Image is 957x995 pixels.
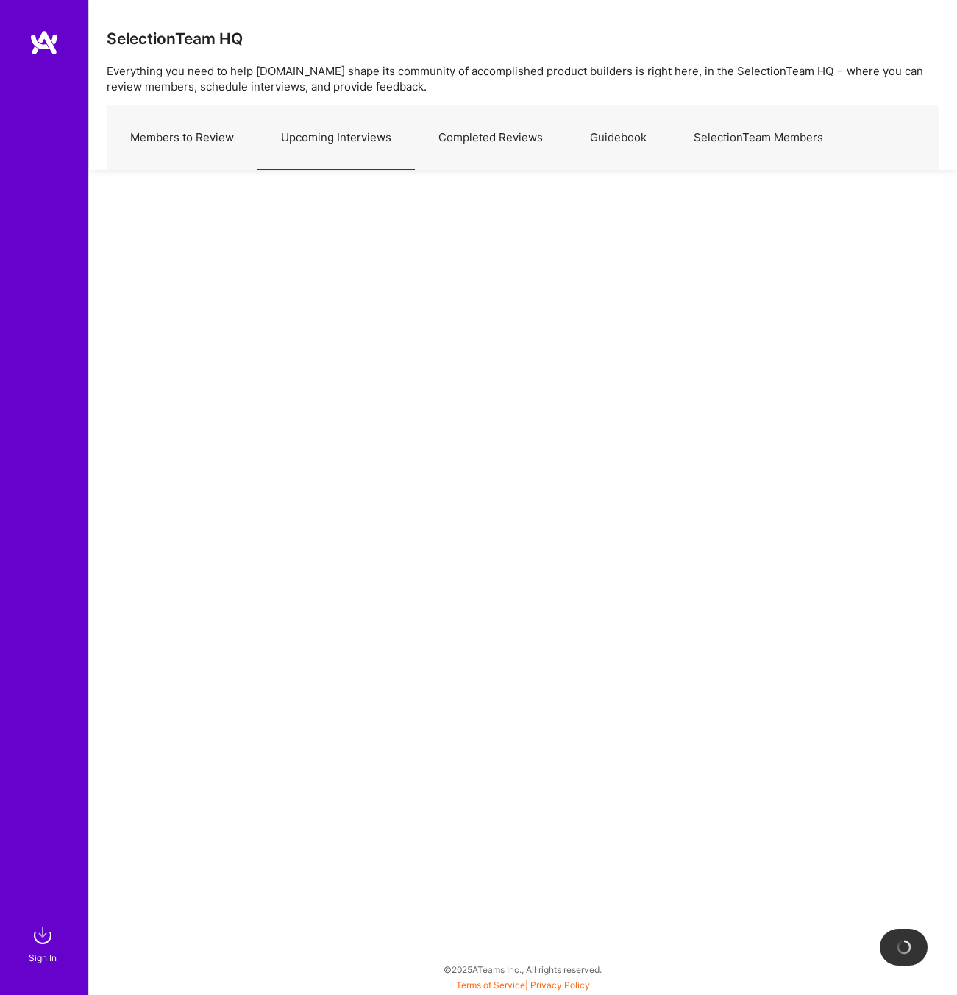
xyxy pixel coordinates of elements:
[107,63,939,94] p: Everything you need to help [DOMAIN_NAME] shape its community of accomplished product builders is...
[107,106,257,170] a: Members to Review
[566,106,670,170] a: Guidebook
[530,980,590,991] a: Privacy Policy
[88,951,957,988] div: © 2025 ATeams Inc., All rights reserved.
[456,980,590,991] span: |
[456,980,525,991] a: Terms of Service
[107,29,243,48] h3: SelectionTeam HQ
[28,921,57,950] img: sign in
[29,950,57,966] div: Sign In
[670,106,847,170] a: SelectionTeam Members
[894,937,914,957] img: loading
[415,106,566,170] a: Completed Reviews
[257,106,415,170] a: Upcoming Interviews
[29,29,59,56] img: logo
[31,921,57,966] a: sign inSign In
